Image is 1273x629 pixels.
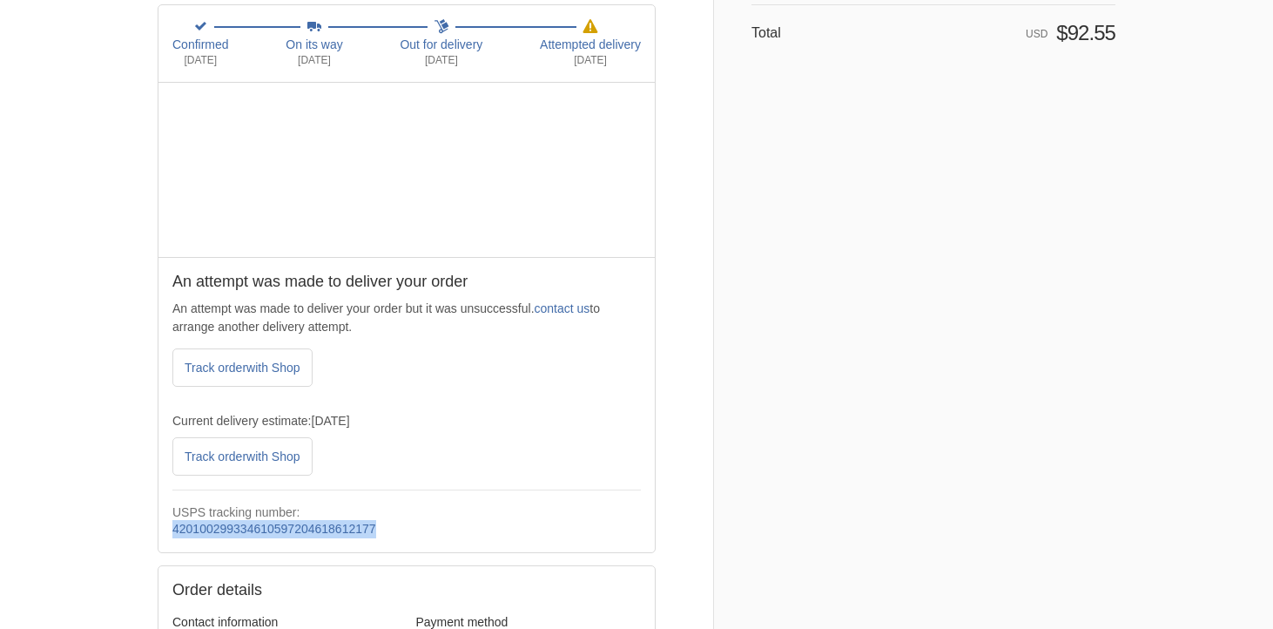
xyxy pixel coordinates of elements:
strong: [DATE] [312,412,350,430]
span: with Shop [246,450,300,463]
p: An attempt was made to deliver your order but it was unsuccessful. to arrange another delivery at... [172,300,641,336]
a: contact us [535,301,590,315]
button: Track orderwith Shop [172,348,313,387]
h2: An attempt was made to deliver your order [172,272,641,292]
span: Track order [185,450,300,463]
span: Attempted delivery [540,37,641,52]
span: $92.55 [1056,21,1115,44]
strong: USPS tracking number: [172,505,300,519]
iframe: Google map displaying pin point of shipping address: New York, New York [158,83,656,257]
span: Out for delivery [400,37,482,52]
button: Track orderwith Shop [172,437,313,476]
span: Confirmed [172,37,229,52]
span: On its way [286,37,342,52]
span: Track order [185,361,300,375]
span: [DATE] [184,52,217,68]
span: [DATE] [574,52,607,68]
a: 420100299334610597204618612177 [172,522,376,536]
span: [DATE] [298,52,331,68]
span: with Shop [246,361,300,375]
span: [DATE] [425,52,458,68]
h2: Order details [172,580,407,600]
div: Google map displaying pin point of shipping address: New York, New York [158,83,655,257]
span: USD [1026,28,1047,40]
span: Total [751,25,781,40]
p: Current delivery estimate: [172,412,641,430]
